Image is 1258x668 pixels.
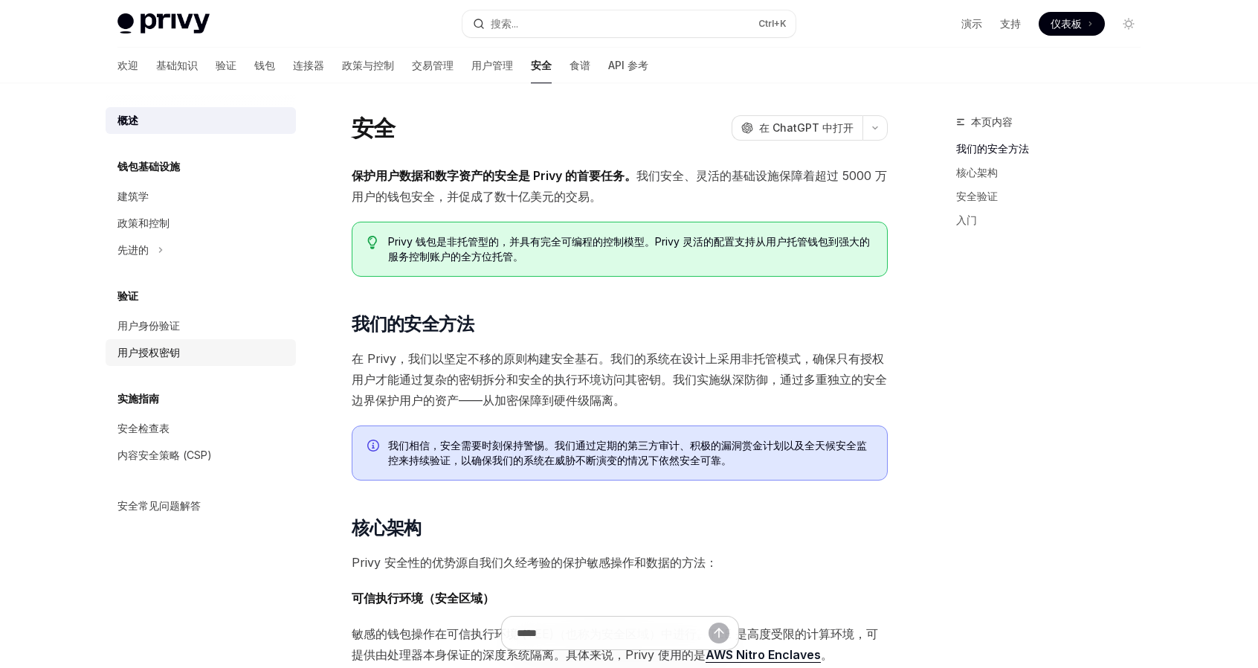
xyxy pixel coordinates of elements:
[367,440,382,455] svg: 信息
[956,166,998,179] font: 核心架构
[106,312,296,339] a: 用户身份验证
[342,59,394,71] font: 政策与控制
[342,48,394,83] a: 政策与控制
[293,59,324,71] font: 连接器
[956,213,977,226] font: 入门
[156,48,198,83] a: 基础知识
[352,168,636,183] font: 保护用户数据和数字资产的安全是 Privy 的首要任务。
[352,115,396,141] font: 安全
[106,210,296,237] a: 政策和控制
[1000,16,1021,31] a: 支持
[106,415,296,442] a: 安全检查表
[367,236,378,249] svg: 提示
[956,142,1029,155] font: 我们的安全方法
[570,48,590,83] a: 食谱
[117,190,149,202] font: 建筑学
[608,59,648,71] font: API 参考
[254,48,275,83] a: 钱包
[352,555,717,570] font: Privy 安全性的优势源自我们久经考验的保护敏感操作和数据的方法：
[956,190,998,202] font: 安全验证
[117,160,180,173] font: 钱包基础设施
[961,16,982,31] a: 演示
[352,591,494,606] font: 可信执行环境（安全区域）
[106,492,296,519] a: 安全常见问题解答
[106,183,296,210] a: 建筑学
[531,48,552,83] a: 安全
[956,137,1152,161] a: 我们的安全方法
[491,17,518,30] font: 搜索...
[293,48,324,83] a: 连接器
[156,59,198,71] font: 基础知识
[352,351,887,408] font: 在 Privy，我们以坚定不移的原则构建安全基石。我们的系统在设计上采用非托管模式，确保只有授权用户才能通过复杂的密钥拆分和安全的执行环境访问其密钥。我们实施纵深防御，通过多重独立的安全边界保护...
[732,115,862,141] button: 在 ChatGPT 中打开
[117,346,180,359] font: 用户授权密钥
[117,13,210,34] img: 灯光标志
[352,313,474,335] font: 我们的安全方法
[531,59,552,71] font: 安全
[608,48,648,83] a: API 参考
[412,59,454,71] font: 交易管理
[956,184,1152,208] a: 安全验证
[971,115,1013,128] font: 本页内容
[106,339,296,366] a: 用户授权密钥
[106,107,296,134] a: 概述
[471,48,513,83] a: 用户管理
[117,499,201,512] font: 安全常见问题解答
[1051,17,1082,30] font: 仪表板
[774,18,787,29] font: +K
[117,114,138,126] font: 概述
[106,442,296,469] a: 内容安全策略 (CSP)
[570,59,590,71] font: 食谱
[388,235,870,263] font: Privy 钱包是非托管型的，并具有完全可编程的控制模型。Privy 灵活的配置支持从用户托管钱包到强大的服务控制账户的全方位托管。
[117,59,138,71] font: 欢迎
[1039,12,1105,36] a: 仪表板
[352,517,422,539] font: 核心架构
[117,449,212,461] font: 内容安全策略 (CSP)
[254,59,275,71] font: 钱包
[471,59,513,71] font: 用户管理
[216,48,236,83] a: 验证
[961,17,982,30] font: 演示
[117,392,159,405] font: 实施指南
[759,121,854,134] font: 在 ChatGPT 中打开
[117,48,138,83] a: 欢迎
[462,10,796,37] button: 搜索...Ctrl+K
[1000,17,1021,30] font: 支持
[709,623,729,643] button: 发送消息
[956,208,1152,232] a: 入门
[117,289,138,302] font: 验证
[216,59,236,71] font: 验证
[956,161,1152,184] a: 核心架构
[758,18,774,29] font: Ctrl
[117,243,149,256] font: 先进的
[388,439,867,466] font: 我们相信，安全需要时刻保持警惕。我们通过定期的第三方审计、积极的漏洞赏金计划以及全天候安全监控来持续验证，以确保我们的系统在威胁不断演变的情况下依然安全可靠。
[412,48,454,83] a: 交易管理
[1117,12,1141,36] button: 切换暗模式
[117,319,180,332] font: 用户身份验证
[117,216,170,229] font: 政策和控制
[117,422,170,434] font: 安全检查表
